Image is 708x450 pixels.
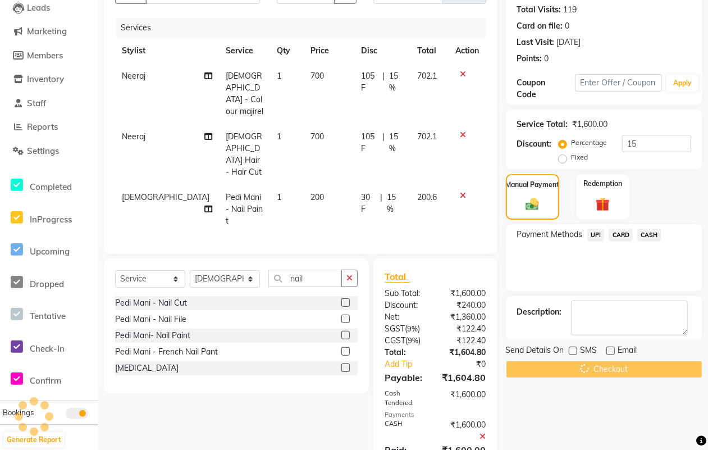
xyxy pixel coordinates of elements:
span: Tentative [30,311,66,321]
div: Pedi Mani- Nail Paint [115,330,190,342]
span: Upcoming [30,246,70,257]
a: Settings [3,145,95,158]
span: Total [385,271,410,283]
a: Staff [3,97,95,110]
span: 1 [277,192,281,202]
span: 702.1 [417,71,437,81]
div: Card on file: [517,20,563,32]
div: Discount: [376,299,435,311]
th: Total [410,38,449,63]
span: Inventory [27,74,64,84]
div: Total Visits: [517,4,561,16]
span: 15 % [389,70,404,94]
div: Pedi Mani - Nail Cut [115,297,187,309]
span: | [380,192,382,215]
div: ₹122.40 [435,335,494,347]
div: ₹1,600.00 [435,419,494,443]
div: Last Visit: [517,37,555,48]
label: Redemption [583,179,622,189]
span: UPI [587,229,605,242]
span: Marketing [27,26,67,37]
span: 9% [408,336,418,345]
div: Services [116,17,495,38]
div: ₹122.40 [435,323,494,335]
span: 105 F [362,131,378,154]
div: ₹1,600.00 [435,288,494,299]
th: Disc [355,38,410,63]
a: Add Tip [376,358,445,370]
div: [MEDICAL_DATA] [115,362,179,374]
span: | [382,70,385,94]
div: ₹1,600.00 [573,119,608,130]
div: [DATE] [557,37,581,48]
span: [DEMOGRAPHIC_DATA] [122,192,209,202]
label: Manual Payment [505,180,559,190]
button: Apply [666,75,698,92]
th: Qty [270,38,304,63]
span: SGST [385,324,405,334]
div: ₹1,360.00 [435,311,494,323]
span: Dropped [30,279,64,289]
div: Pedi Mani - French Nail Pant [115,346,218,358]
div: Payable: [376,371,434,384]
div: Description: [517,306,562,318]
input: Search or Scan [268,270,342,287]
span: 15 % [387,192,404,215]
span: Email [618,344,637,358]
a: Inventory [3,73,95,86]
button: Generate Report [4,432,64,448]
input: Enter Offer / Coupon Code [575,74,662,92]
span: 1 [277,131,281,142]
span: | [382,131,385,154]
span: CARD [609,229,633,242]
span: Neeraj [122,71,145,81]
div: Cash Tendered: [376,389,435,408]
div: Discount: [517,138,552,150]
th: Stylist [115,38,219,63]
label: Percentage [572,138,607,148]
span: Reports [27,121,58,132]
span: Settings [27,146,59,156]
label: Fixed [572,152,588,162]
img: _cash.svg [522,197,543,212]
span: Completed [30,181,72,192]
th: Action [449,38,486,63]
span: 700 [310,71,324,81]
span: 200 [310,192,324,202]
span: 702.1 [417,131,437,142]
img: _gift.svg [591,196,614,213]
span: Members [27,50,63,61]
div: ₹1,600.00 [435,389,494,408]
th: Service [219,38,270,63]
div: ₹1,604.80 [434,371,495,384]
div: Payments [385,410,486,420]
span: Payment Methods [517,229,583,240]
span: SMS [581,344,597,358]
span: Leads [27,2,50,13]
div: 0 [565,20,570,32]
span: 9% [407,324,418,333]
span: Staff [27,98,46,108]
span: 30 F [362,192,376,215]
a: Members [3,49,95,62]
div: CASH [376,419,435,443]
span: 1 [277,71,281,81]
span: Send Details On [506,344,564,358]
th: Price [304,38,355,63]
div: Points: [517,53,542,65]
div: Total: [376,347,435,358]
div: 0 [545,53,549,65]
span: 105 F [362,70,378,94]
span: [DEMOGRAPHIC_DATA] Hair - Hair Cut [226,131,262,177]
span: Confirm [30,375,61,386]
span: 700 [310,131,324,142]
div: Service Total: [517,119,568,130]
span: Check-In [30,343,65,354]
div: Sub Total: [376,288,435,299]
div: Coupon Code [517,77,575,101]
div: ₹0 [445,358,495,370]
div: ₹240.00 [435,299,494,311]
div: 119 [564,4,577,16]
span: CGST [385,335,405,346]
div: ( ) [376,323,435,335]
